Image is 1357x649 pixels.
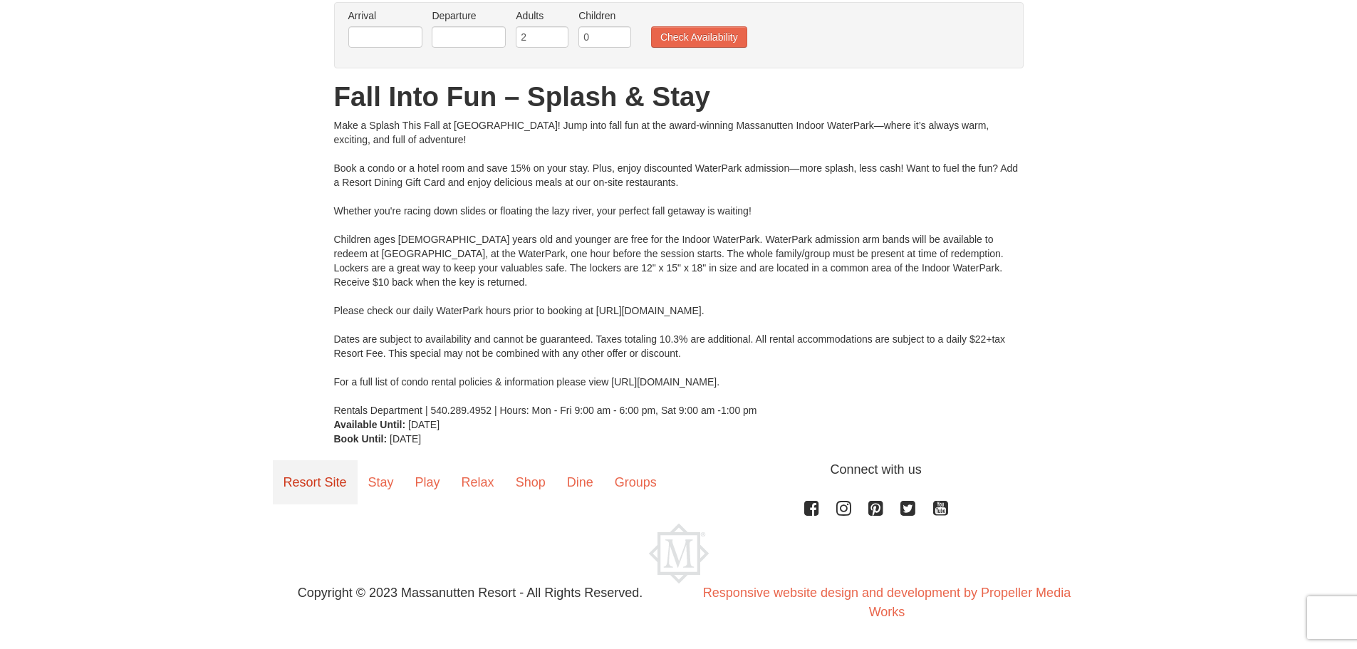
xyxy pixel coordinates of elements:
a: Responsive website design and development by Propeller Media Works [703,586,1071,619]
span: [DATE] [408,419,440,430]
a: Groups [604,460,667,504]
a: Relax [451,460,505,504]
p: Copyright © 2023 Massanutten Resort - All Rights Reserved. [262,583,679,603]
a: Play [405,460,451,504]
a: Stay [358,460,405,504]
strong: Book Until: [334,433,388,445]
label: Departure [432,9,506,23]
a: Resort Site [273,460,358,504]
a: Dine [556,460,604,504]
p: Connect with us [273,460,1085,479]
a: Shop [505,460,556,504]
label: Arrival [348,9,422,23]
img: Massanutten Resort Logo [649,524,709,583]
div: Make a Splash This Fall at [GEOGRAPHIC_DATA]! Jump into fall fun at the award-winning Massanutten... [334,118,1024,417]
h1: Fall Into Fun – Splash & Stay [334,83,1024,111]
button: Check Availability [651,26,747,48]
strong: Available Until: [334,419,406,430]
span: [DATE] [390,433,421,445]
label: Children [578,9,631,23]
label: Adults [516,9,568,23]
